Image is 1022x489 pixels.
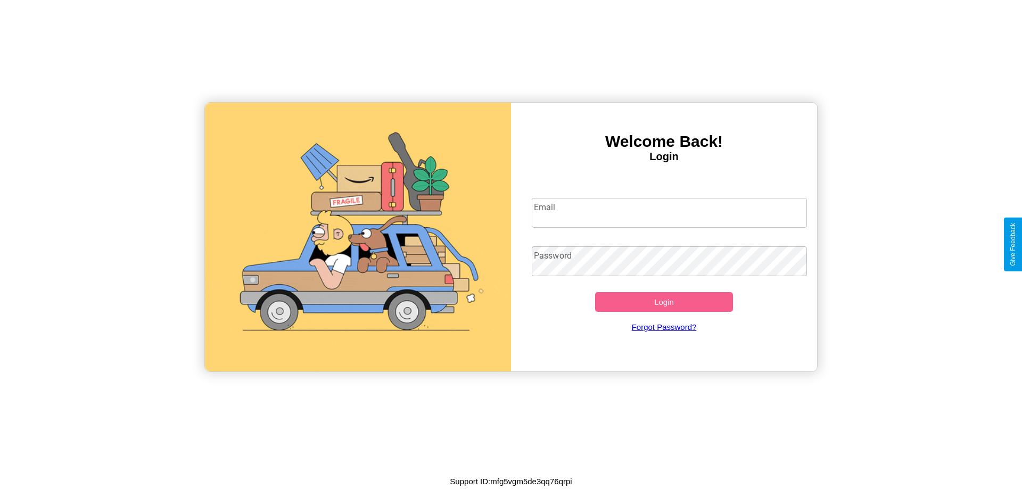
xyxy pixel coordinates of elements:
h4: Login [511,151,817,163]
img: gif [205,103,511,371]
h3: Welcome Back! [511,132,817,151]
button: Login [595,292,733,312]
div: Give Feedback [1009,223,1017,266]
a: Forgot Password? [526,312,802,342]
p: Support ID: mfg5vgm5de3qq76qrpi [450,474,572,488]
